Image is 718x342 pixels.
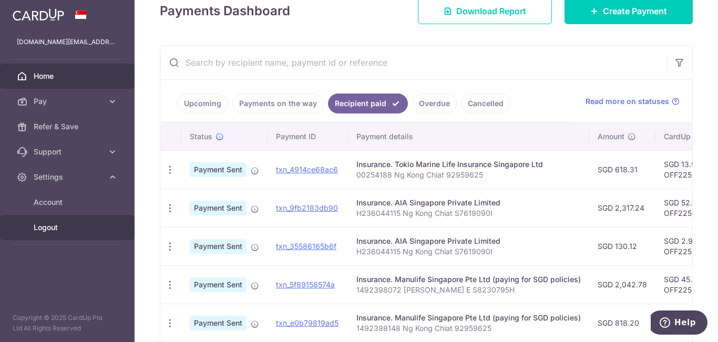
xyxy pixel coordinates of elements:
[586,96,680,107] a: Read more on statuses
[190,131,212,142] span: Status
[34,96,103,107] span: Pay
[348,123,589,150] th: Payment details
[34,121,103,132] span: Refer & Save
[664,131,704,142] span: CardUp fee
[34,71,103,81] span: Home
[190,239,247,254] span: Payment Sent
[356,246,581,257] p: H236044115 Ng Kong Chiat S7619090I
[276,318,339,327] a: txn_e0b79819ad5
[356,313,581,323] div: Insurance. Manulife Singapore Pte Ltd (paying for SGD policies)
[160,2,290,20] h4: Payments Dashboard
[190,316,247,330] span: Payment Sent
[589,189,655,227] td: SGD 2,317.24
[190,201,247,215] span: Payment Sent
[34,197,103,208] span: Account
[589,150,655,189] td: SGD 618.31
[356,236,581,246] div: Insurance. AIA Singapore Private Limited
[356,159,581,170] div: Insurance. Tokio Marine Life Insurance Singapore Ltd
[598,131,624,142] span: Amount
[232,94,324,113] a: Payments on the way
[177,94,228,113] a: Upcoming
[34,222,103,233] span: Logout
[589,265,655,304] td: SGD 2,042.78
[356,208,581,219] p: H236044115 Ng Kong Chiat S7619090I
[356,274,581,285] div: Insurance. Manulife Singapore Pte Ltd (paying for SGD policies)
[589,227,655,265] td: SGD 130.12
[589,304,655,342] td: SGD 818.20
[586,96,669,107] span: Read more on statuses
[17,37,118,47] p: [DOMAIN_NAME][EMAIL_ADDRESS][DOMAIN_NAME]
[276,280,335,289] a: txn_5f89158574a
[190,277,247,292] span: Payment Sent
[13,8,64,21] img: CardUp
[276,203,338,212] a: txn_9fb2183db90
[160,46,667,79] input: Search by recipient name, payment id or reference
[268,123,348,150] th: Payment ID
[356,285,581,295] p: 1492398072 [PERSON_NAME] E S8230795H
[276,242,336,251] a: txn_35586165b6f
[356,323,581,334] p: 1492398148 Ng Kong Chiat 92959625
[456,5,526,17] span: Download Report
[651,310,707,337] iframe: Opens a widget where you can find more information
[603,5,667,17] span: Create Payment
[328,94,408,113] a: Recipient paid
[461,94,510,113] a: Cancelled
[34,172,103,182] span: Settings
[356,170,581,180] p: 00254188 Ng Kong Chiat 92959625
[356,198,581,208] div: Insurance. AIA Singapore Private Limited
[34,147,103,157] span: Support
[412,94,457,113] a: Overdue
[276,165,338,174] a: txn_4914ce68ac6
[190,162,247,177] span: Payment Sent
